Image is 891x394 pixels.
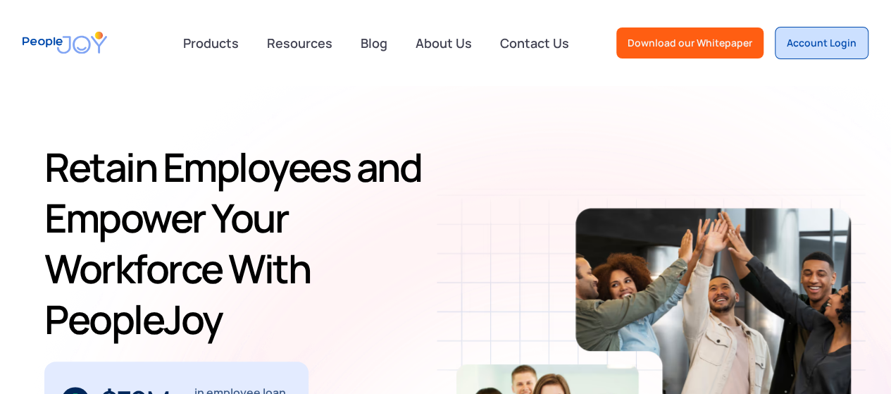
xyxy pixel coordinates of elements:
[407,27,480,59] a: About Us
[352,27,396,59] a: Blog
[775,27,868,59] a: Account Login
[787,36,856,50] div: Account Login
[616,27,764,59] a: Download our Whitepaper
[23,23,107,63] a: home
[258,27,341,59] a: Resources
[175,29,247,57] div: Products
[492,27,578,59] a: Contact Us
[44,142,456,345] h1: Retain Employees and Empower Your Workforce With PeopleJoy
[628,36,752,50] div: Download our Whitepaper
